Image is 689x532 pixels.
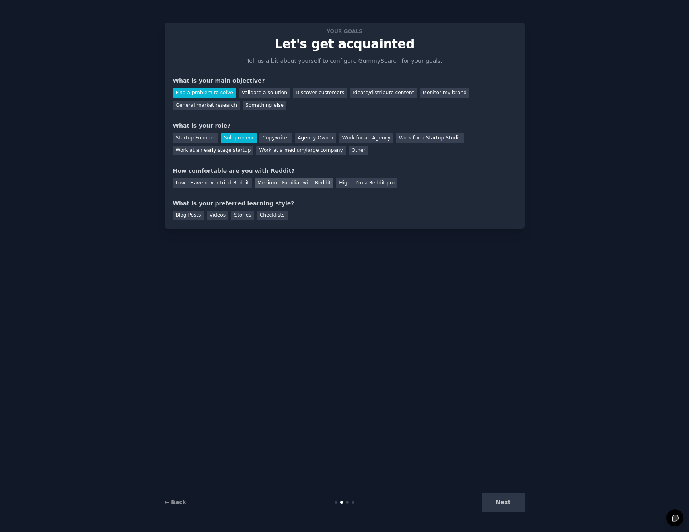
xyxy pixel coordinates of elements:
div: Something else [243,101,286,111]
div: What is your role? [173,122,516,130]
div: Discover customers [293,88,347,98]
div: Startup Founder [173,133,218,143]
div: Ideate/distribute content [350,88,417,98]
div: Videos [207,211,229,221]
div: Work for an Agency [339,133,393,143]
div: Validate a solution [239,88,290,98]
div: Work at a medium/large company [256,146,346,156]
div: Other [349,146,368,156]
p: Tell us a bit about yourself to configure GummySearch for your goals. [243,57,446,65]
span: Your goals [325,27,364,35]
div: Find a problem to solve [173,88,236,98]
div: Work for a Startup Studio [396,133,464,143]
div: Solopreneur [221,133,257,143]
div: General market research [173,101,240,111]
div: What is your main objective? [173,77,516,85]
div: Agency Owner [295,133,336,143]
div: Stories [231,211,254,221]
div: Checklists [257,211,288,221]
div: What is your preferred learning style? [173,199,516,208]
div: Low - Have never tried Reddit [173,178,252,188]
p: Let's get acquainted [173,37,516,51]
div: How comfortable are you with Reddit? [173,167,516,175]
a: ← Back [165,499,186,505]
div: Blog Posts [173,211,204,221]
div: Monitor my brand [420,88,469,98]
div: High - I'm a Reddit pro [336,178,397,188]
div: Medium - Familiar with Reddit [255,178,333,188]
div: Work at an early stage startup [173,146,254,156]
div: Copywriter [259,133,292,143]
